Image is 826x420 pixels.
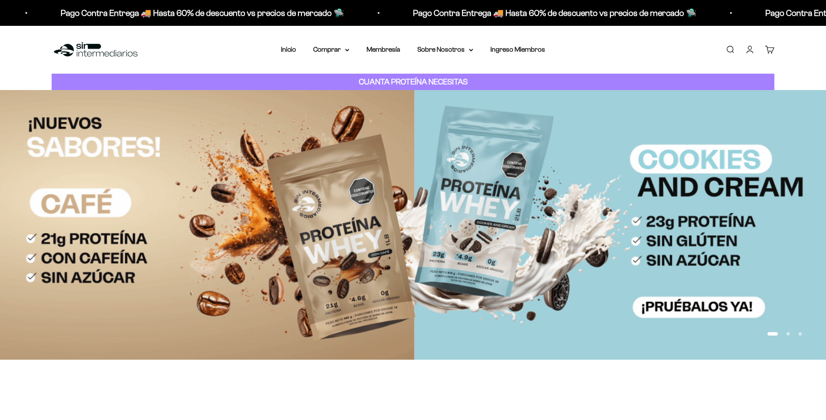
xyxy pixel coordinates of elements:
[412,6,696,20] p: Pago Contra Entrega 🚚 Hasta 60% de descuento vs precios de mercado 🛸
[490,46,545,53] a: Ingreso Miembros
[359,77,468,86] strong: CUANTA PROTEÍNA NECESITAS
[281,46,296,53] a: Inicio
[367,46,400,53] a: Membresía
[60,6,343,20] p: Pago Contra Entrega 🚚 Hasta 60% de descuento vs precios de mercado 🛸
[417,44,473,55] summary: Sobre Nosotros
[313,44,349,55] summary: Comprar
